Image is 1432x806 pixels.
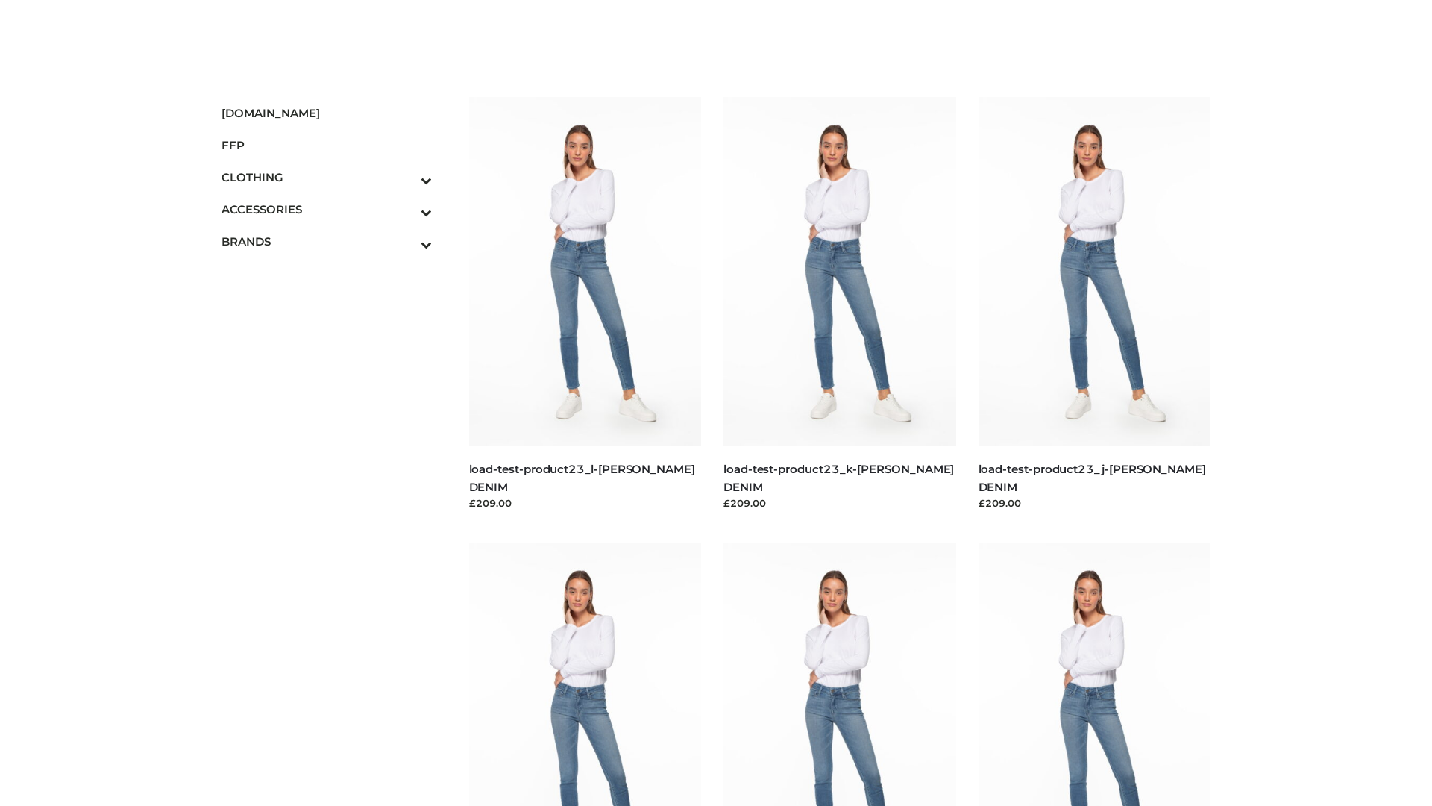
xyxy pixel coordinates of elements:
[723,496,956,510] div: £209.00
[222,161,432,193] a: CLOTHINGToggle Submenu
[380,225,432,257] button: Toggle Submenu
[469,462,695,493] a: load-test-product23_l-[PERSON_NAME] DENIM
[222,137,432,154] span: FFP
[222,193,432,225] a: ACCESSORIESToggle Submenu
[222,225,432,257] a: BRANDSToggle Submenu
[380,193,432,225] button: Toggle Submenu
[469,496,702,510] div: £209.00
[222,233,432,250] span: BRANDS
[979,496,1211,510] div: £209.00
[222,104,432,122] span: [DOMAIN_NAME]
[222,97,432,129] a: [DOMAIN_NAME]
[979,462,1206,493] a: load-test-product23_j-[PERSON_NAME] DENIM
[380,161,432,193] button: Toggle Submenu
[222,129,432,161] a: FFP
[723,462,954,493] a: load-test-product23_k-[PERSON_NAME] DENIM
[222,169,432,186] span: CLOTHING
[222,201,432,218] span: ACCESSORIES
